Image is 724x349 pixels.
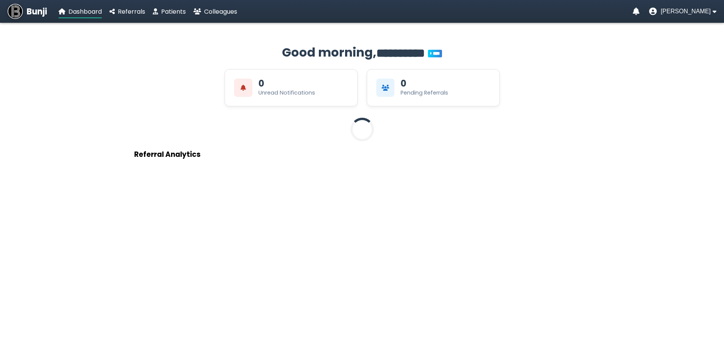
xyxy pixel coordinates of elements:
[134,43,590,62] h2: Good morning,
[401,89,448,97] div: Pending Referrals
[8,4,47,19] a: Bunji
[649,8,716,15] button: User menu
[68,7,102,16] span: Dashboard
[193,7,237,16] a: Colleagues
[258,89,315,97] div: Unread Notifications
[367,69,500,106] div: View Pending Referrals
[153,7,186,16] a: Patients
[661,8,711,15] span: [PERSON_NAME]
[225,69,358,106] div: View Unread Notifications
[8,4,23,19] img: Bunji Dental Referral Management
[204,7,237,16] span: Colleagues
[118,7,145,16] span: Referrals
[401,79,406,88] div: 0
[258,79,264,88] div: 0
[134,149,590,160] h3: Referral Analytics
[428,50,442,57] span: You’re on Plus!
[59,7,102,16] a: Dashboard
[161,7,186,16] span: Patients
[27,5,47,18] span: Bunji
[109,7,145,16] a: Referrals
[633,8,640,15] a: Notifications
